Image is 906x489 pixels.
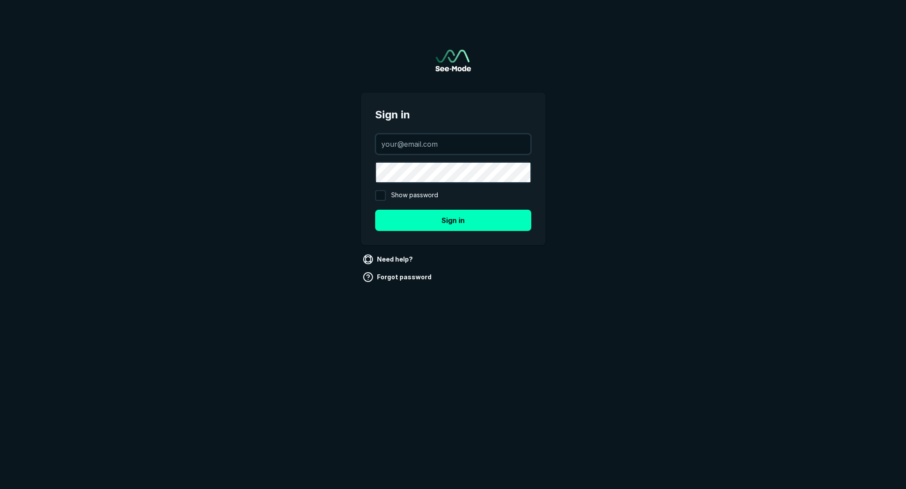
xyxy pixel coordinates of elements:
input: your@email.com [376,134,530,154]
a: Forgot password [361,270,435,284]
span: Sign in [375,107,531,123]
img: See-Mode Logo [435,50,471,71]
span: Show password [391,190,438,201]
a: Need help? [361,252,416,266]
a: Go to sign in [435,50,471,71]
button: Sign in [375,210,531,231]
